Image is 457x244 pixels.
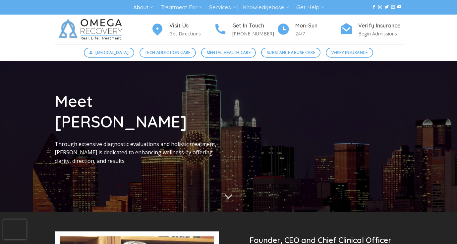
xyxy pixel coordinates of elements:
a: Services [209,1,235,14]
a: Substance Abuse Care [261,48,320,58]
span: Mental Health Care [207,49,251,56]
a: Follow on Instagram [378,5,382,10]
a: [MEDICAL_DATA] [84,48,134,58]
button: Scroll for more [216,188,241,206]
p: [PHONE_NUMBER] [232,30,277,37]
h1: Meet [PERSON_NAME] [55,91,224,132]
span: Verify Insurance [331,49,368,56]
span: [MEDICAL_DATA] [95,49,129,56]
a: Mental Health Care [201,48,256,58]
span: Substance Abuse Care [267,49,315,56]
a: Follow on Facebook [372,5,376,10]
h4: Get In Touch [232,22,277,30]
a: Knowledgebase [243,1,289,14]
a: Visit Us Get Directions [151,22,214,38]
a: Get Help [296,1,324,14]
p: 24/7 [295,30,340,37]
a: Verify Insurance Begin Admissions [340,22,403,38]
p: Begin Admissions [358,30,403,37]
a: Verify Insurance [326,48,373,58]
h4: Visit Us [169,22,214,30]
p: Get Directions [169,30,214,37]
a: Treatment For [160,1,202,14]
a: Follow on YouTube [397,5,401,10]
a: About [133,1,153,14]
h4: Mon-Sun [295,22,340,30]
img: Omega Recovery [55,15,129,44]
a: Get In Touch [PHONE_NUMBER] [214,22,277,38]
h4: Verify Insurance [358,22,403,30]
a: Tech Addiction Care [140,48,196,58]
span: Tech Addiction Care [145,49,191,56]
a: Follow on Twitter [385,5,389,10]
iframe: reCAPTCHA [3,220,27,239]
a: Send us an email [391,5,395,10]
p: Through extensive diagnostic evaluations and holistic treatment, [PERSON_NAME] is dedicated to en... [55,140,224,166]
